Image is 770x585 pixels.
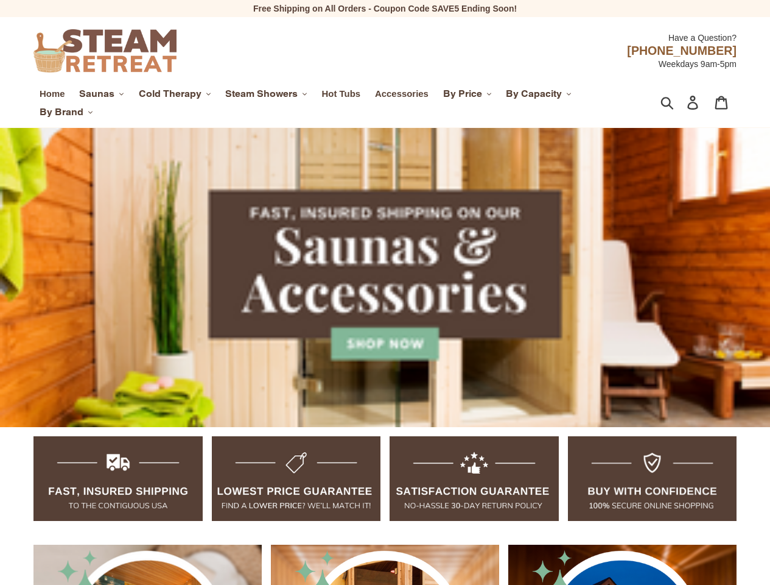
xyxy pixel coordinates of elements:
button: Cold Therapy [133,85,217,103]
span: By Brand [40,106,83,118]
button: By Capacity [500,85,578,103]
span: Saunas [79,88,114,100]
button: Steam Showers [219,85,313,103]
span: Steam Showers [225,88,298,100]
span: Home [40,88,65,99]
span: Cold Therapy [139,88,201,100]
div: Have a Question? [268,26,737,44]
a: Hot Tubs [316,86,367,102]
a: Home [33,86,71,102]
button: By Price [437,85,498,103]
span: By Price [443,88,482,100]
span: Hot Tubs [322,88,361,99]
button: Saunas [73,85,130,103]
span: Accessories [375,88,429,99]
a: Accessories [369,86,435,102]
span: By Capacity [506,88,562,100]
img: Steam Retreat [33,29,177,73]
span: Weekdays 9am-5pm [659,59,737,69]
button: By Brand [33,103,99,121]
span: [PHONE_NUMBER] [627,44,737,57]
